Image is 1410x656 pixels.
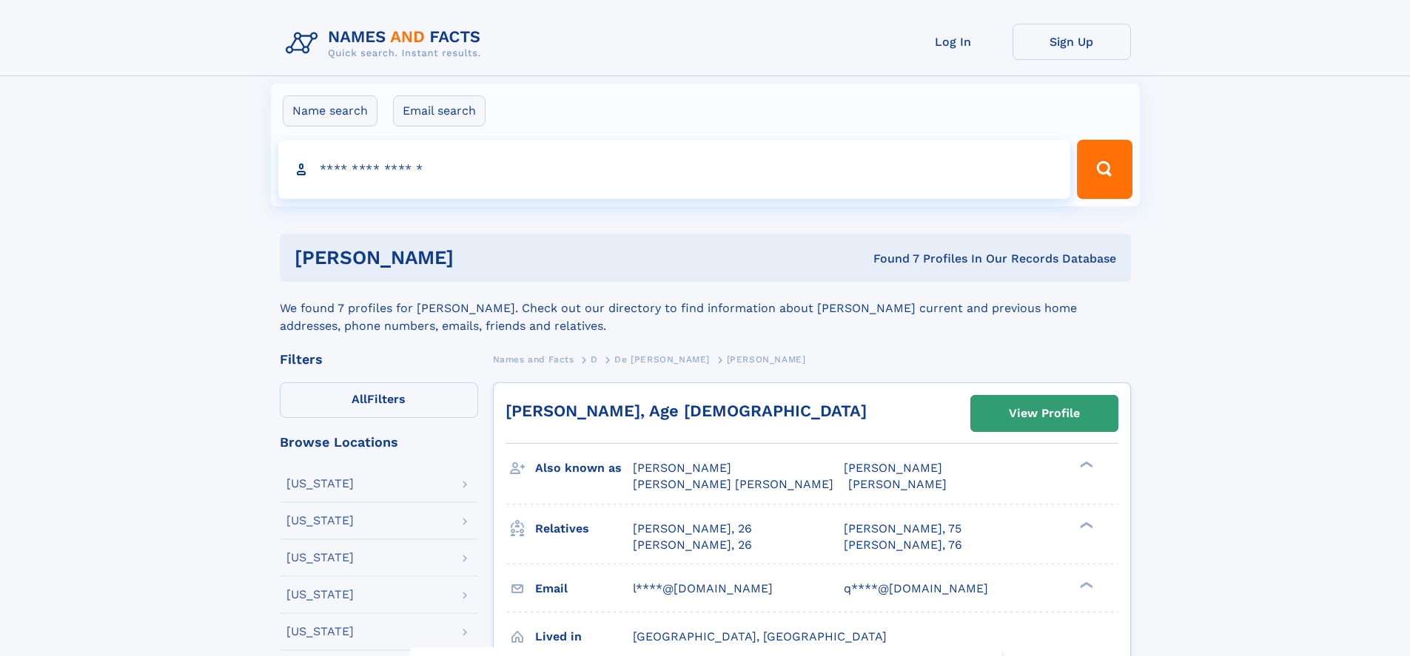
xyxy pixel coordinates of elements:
[280,353,478,366] div: Filters
[352,392,367,406] span: All
[971,396,1118,431] a: View Profile
[1076,460,1094,470] div: ❯
[1009,396,1080,430] div: View Profile
[506,402,867,420] a: [PERSON_NAME], Age [DEMOGRAPHIC_DATA]
[280,382,478,418] label: Filters
[663,251,1116,267] div: Found 7 Profiles In Our Records Database
[614,350,710,368] a: De [PERSON_NAME]
[493,350,574,368] a: Names and Facts
[280,24,493,64] img: Logo Names and Facts
[844,461,942,475] span: [PERSON_NAME]
[280,436,478,449] div: Browse Locations
[844,521,961,537] a: [PERSON_NAME], 75
[286,515,354,527] div: [US_STATE]
[535,576,633,601] h3: Email
[280,282,1131,335] div: We found 7 profiles for [PERSON_NAME]. Check out our directory to find information about [PERSON_...
[535,624,633,649] h3: Lived in
[295,248,664,267] h1: [PERSON_NAME]
[844,537,962,553] a: [PERSON_NAME], 76
[283,95,377,126] label: Name search
[1077,140,1132,199] button: Search Button
[286,478,354,490] div: [US_STATE]
[1076,580,1094,589] div: ❯
[633,537,752,553] a: [PERSON_NAME], 26
[278,140,1071,199] input: search input
[286,589,354,601] div: [US_STATE]
[1013,24,1131,60] a: Sign Up
[535,516,633,541] h3: Relatives
[591,350,598,368] a: D
[633,477,833,491] span: [PERSON_NAME] [PERSON_NAME]
[1076,520,1094,530] div: ❯
[633,521,752,537] a: [PERSON_NAME], 26
[633,461,731,475] span: [PERSON_NAME]
[614,354,710,365] span: De [PERSON_NAME]
[393,95,486,126] label: Email search
[727,354,806,365] span: [PERSON_NAME]
[591,354,598,365] span: D
[633,629,887,643] span: [GEOGRAPHIC_DATA], [GEOGRAPHIC_DATA]
[848,477,947,491] span: [PERSON_NAME]
[535,456,633,481] h3: Also known as
[286,626,354,638] div: [US_STATE]
[894,24,1013,60] a: Log In
[286,552,354,564] div: [US_STATE]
